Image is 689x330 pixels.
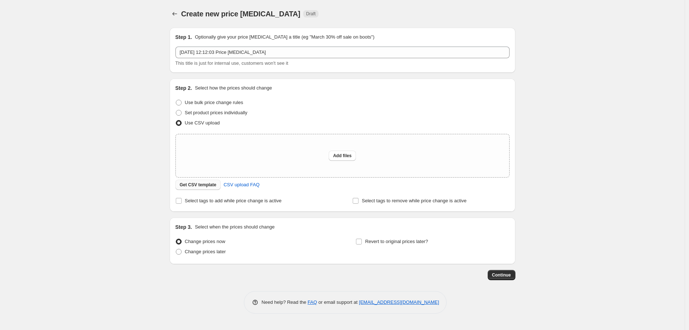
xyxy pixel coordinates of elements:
button: Price change jobs [170,9,180,19]
span: CSV upload FAQ [223,181,260,188]
span: Select tags to add while price change is active [185,198,282,203]
a: CSV upload FAQ [219,179,264,191]
span: Use CSV upload [185,120,220,126]
span: Add files [333,153,352,159]
button: Continue [488,270,515,280]
a: [EMAIL_ADDRESS][DOMAIN_NAME] [359,299,439,305]
span: Get CSV template [180,182,217,188]
span: Change prices now [185,239,225,244]
span: Create new price [MEDICAL_DATA] [181,10,301,18]
span: or email support at [317,299,359,305]
h2: Step 1. [175,33,192,41]
p: Optionally give your price [MEDICAL_DATA] a title (eg "March 30% off sale on boots") [195,33,374,41]
h2: Step 3. [175,223,192,231]
h2: Step 2. [175,84,192,92]
span: Revert to original prices later? [365,239,428,244]
span: This title is just for internal use, customers won't see it [175,60,288,66]
p: Select when the prices should change [195,223,274,231]
span: Draft [306,11,316,17]
button: Get CSV template [175,180,221,190]
button: Add files [329,151,356,161]
a: FAQ [308,299,317,305]
span: Continue [492,272,511,278]
span: Set product prices individually [185,110,248,115]
span: Need help? Read the [262,299,308,305]
span: Use bulk price change rules [185,100,243,105]
span: Change prices later [185,249,226,254]
input: 30% off holiday sale [175,47,510,58]
p: Select how the prices should change [195,84,272,92]
span: Select tags to remove while price change is active [362,198,467,203]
